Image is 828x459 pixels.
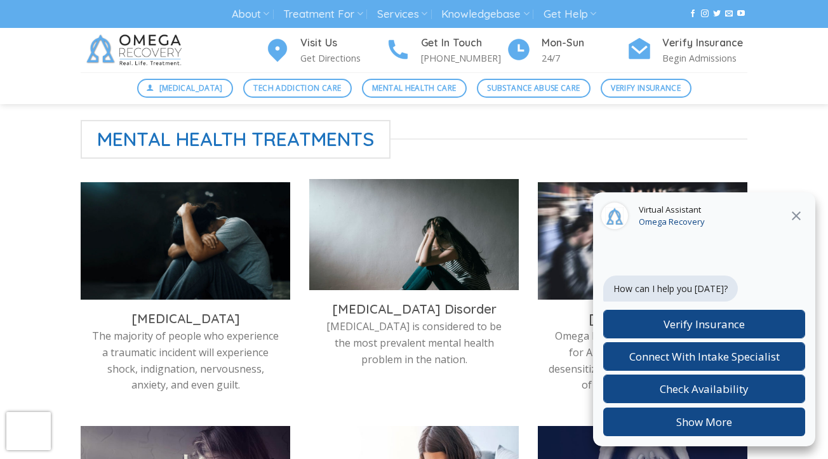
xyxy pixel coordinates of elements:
span: [MEDICAL_DATA] [159,82,223,94]
a: Send us an email [725,10,733,18]
h3: [MEDICAL_DATA] Disorder [319,301,509,317]
h3: [MEDICAL_DATA] [547,310,738,327]
h4: Verify Insurance [662,35,747,51]
a: About [232,3,269,26]
a: Follow on YouTube [737,10,745,18]
a: Knowledgebase [441,3,529,26]
p: Begin Admissions [662,51,747,65]
h3: [MEDICAL_DATA] [90,310,281,327]
h4: Mon-Sun [542,35,627,51]
a: Get Help [544,3,596,26]
p: [MEDICAL_DATA] is considered to be the most prevalent mental health problem in the nation. [319,319,509,368]
a: Services [377,3,427,26]
a: Follow on Twitter [713,10,721,18]
p: [PHONE_NUMBER] [421,51,506,65]
span: Tech Addiction Care [253,82,341,94]
img: treatment for PTSD [81,182,290,300]
a: [MEDICAL_DATA] [137,79,234,98]
a: Follow on Instagram [701,10,709,18]
span: Mental Health Care [372,82,456,94]
a: Get In Touch [PHONE_NUMBER] [385,35,506,66]
h4: Get In Touch [421,35,506,51]
a: Substance Abuse Care [477,79,591,98]
span: Substance Abuse Care [487,82,580,94]
a: Verify Insurance Begin Admissions [627,35,747,66]
img: Omega Recovery [81,28,192,72]
p: The majority of people who experience a traumatic incident will experience shock, indignation, ne... [90,328,281,393]
a: Verify Insurance [601,79,691,98]
a: Follow on Facebook [689,10,697,18]
span: Verify Insurance [611,82,681,94]
p: Omega Recovery’s Treatment Center for Anxiety can help prevent or desensitize the exacerbating co... [547,328,738,393]
h4: Visit Us [300,35,385,51]
p: Get Directions [300,51,385,65]
a: Visit Us Get Directions [265,35,385,66]
span: Mental Health Treatments [81,120,391,159]
a: Tech Addiction Care [243,79,352,98]
p: 24/7 [542,51,627,65]
a: Treatment For [283,3,363,26]
a: Mental Health Care [362,79,467,98]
